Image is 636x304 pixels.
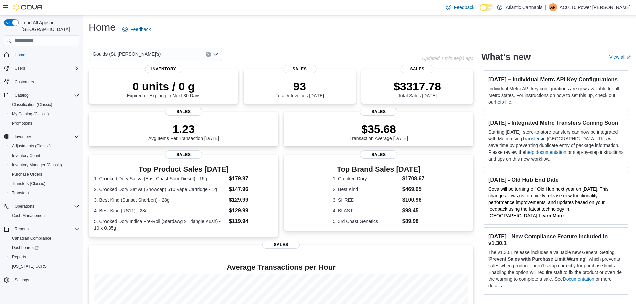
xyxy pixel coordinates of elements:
dd: $100.96 [402,196,425,204]
span: Classification (Classic) [9,101,79,109]
span: Washington CCRS [9,262,79,270]
div: Total Sales [DATE] [394,80,441,98]
span: Operations [15,204,34,209]
span: Transfers [12,190,29,196]
dd: $119.94 [229,217,273,225]
a: Feedback [120,23,153,36]
button: Catalog [12,91,31,99]
span: Promotions [9,119,79,127]
span: Sales [283,65,317,73]
a: Classification (Classic) [9,101,55,109]
span: Feedback [454,4,474,11]
button: Settings [1,275,82,285]
span: Catalog [15,93,28,98]
span: Inventory [15,134,31,139]
a: Canadian Compliance [9,234,54,242]
button: Classification (Classic) [7,100,82,109]
div: Total # Invoices [DATE] [276,80,324,98]
span: Cova will be turning off Old Hub next year on [DATE]. This change allows us to quickly release ne... [488,186,609,218]
dd: $129.99 [229,207,273,215]
button: Inventory Count [7,151,82,160]
span: Classification (Classic) [12,102,52,107]
span: Sales [165,150,202,159]
a: Transfers [522,136,542,141]
div: Expired or Expiring in Next 30 Days [127,80,201,98]
button: Users [12,64,28,72]
span: Customers [15,79,34,85]
dt: 3. SHRED [333,197,400,203]
span: Canadian Compliance [12,236,51,241]
a: Cash Management [9,212,48,220]
a: Feedback [443,1,477,14]
p: 0 units / 0 g [127,80,201,93]
span: Sales [360,108,397,116]
span: Purchase Orders [12,172,42,177]
span: Inventory Count [9,151,79,160]
button: Transfers (Classic) [7,179,82,188]
h3: [DATE] – Individual Metrc API Key Configurations [488,76,624,83]
h3: [DATE] - Integrated Metrc Transfers Coming Soon [488,119,624,126]
h2: What's new [481,52,531,62]
a: Inventory Manager (Classic) [9,161,65,169]
a: Home [12,51,28,59]
span: Feedback [130,26,151,33]
p: Atlantic Cannabis [506,3,542,11]
a: Settings [12,276,32,284]
button: Inventory Manager (Classic) [7,160,82,170]
dd: $98.45 [402,207,425,215]
button: Cash Management [7,211,82,220]
p: Updated 1 minute(s) ago [422,56,473,61]
dt: 5. Crooked Dory Indica Pre-Roll (Stardawg x Triangle Kush) - 10 x 0.35g [94,218,226,231]
span: Customers [12,78,79,86]
dt: 1. Crooked Dory [333,175,400,182]
dt: 2. Best Kind [333,186,400,193]
button: Promotions [7,119,82,128]
span: Reports [12,254,26,260]
a: Dashboards [9,244,41,252]
h1: Home [89,21,116,34]
a: Reports [9,253,29,261]
span: Settings [12,276,79,284]
button: Adjustments (Classic) [7,141,82,151]
img: Cova [13,4,43,11]
button: Inventory [1,132,82,141]
span: Canadian Compliance [9,234,79,242]
span: Users [15,66,25,71]
span: AP [550,3,556,11]
a: Dashboards [7,243,82,252]
span: Sales [401,65,434,73]
span: Settings [15,277,29,283]
span: Cash Management [12,213,46,218]
span: Goulds (St. [PERSON_NAME]'s) [93,50,161,58]
span: Reports [12,225,79,233]
p: | [545,3,546,11]
h3: Top Product Sales [DATE] [94,165,273,173]
span: Transfers [9,189,79,197]
span: Inventory Count [12,153,40,158]
button: Users [1,64,82,73]
dd: $147.96 [229,185,273,193]
p: Individual Metrc API key configurations are now available for all Metrc states. For instructions ... [488,85,624,105]
dd: $469.95 [402,185,425,193]
span: Promotions [12,121,32,126]
span: Sales [165,108,202,116]
a: Promotions [9,119,35,127]
span: Inventory Manager (Classic) [12,162,62,168]
strong: Learn More [539,213,564,218]
span: Home [12,51,79,59]
span: Cash Management [9,212,79,220]
button: Canadian Compliance [7,234,82,243]
p: $3317.78 [394,80,441,93]
button: [US_STATE] CCRS [7,262,82,271]
button: Reports [7,252,82,262]
p: 1.23 [148,122,219,136]
button: Purchase Orders [7,170,82,179]
div: Transaction Average [DATE] [349,122,408,141]
p: AC0110 Power [PERSON_NAME] [560,3,631,11]
span: Reports [15,226,29,232]
span: Operations [12,202,79,210]
a: View allExternal link [609,54,631,60]
a: Inventory Count [9,151,43,160]
div: AC0110 Power Mike [549,3,557,11]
